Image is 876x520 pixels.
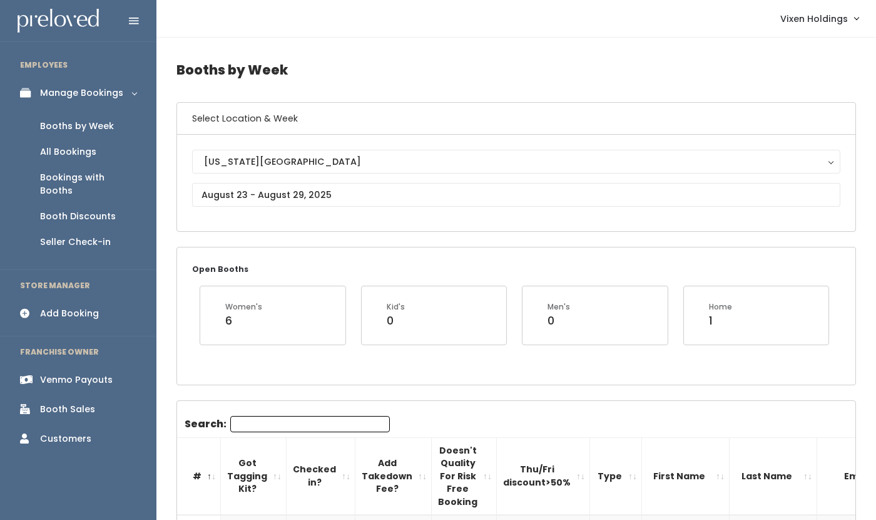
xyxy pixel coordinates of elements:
div: 6 [225,313,262,329]
th: Type: activate to sort column ascending [590,437,642,515]
th: First Name: activate to sort column ascending [642,437,730,515]
div: All Bookings [40,145,96,159]
div: Kid's [387,301,405,313]
label: Search: [185,416,390,432]
div: Seller Check-in [40,236,111,249]
th: Last Name: activate to sort column ascending [730,437,817,515]
button: [US_STATE][GEOGRAPHIC_DATA] [192,150,840,174]
div: 0 [547,313,570,329]
h6: Select Location & Week [177,103,855,135]
div: Venmo Payouts [40,373,113,387]
div: 0 [387,313,405,329]
th: Add Takedown Fee?: activate to sort column ascending [355,437,432,515]
th: Thu/Fri discount&gt;50%: activate to sort column ascending [497,437,590,515]
th: Got Tagging Kit?: activate to sort column ascending [221,437,287,515]
div: 1 [709,313,732,329]
img: preloved logo [18,9,99,33]
div: Booth Discounts [40,210,116,223]
h4: Booths by Week [176,53,856,87]
th: Checked in?: activate to sort column ascending [287,437,355,515]
div: Manage Bookings [40,86,123,100]
input: August 23 - August 29, 2025 [192,183,840,207]
div: Men's [547,301,570,313]
div: Customers [40,432,91,445]
small: Open Booths [192,264,248,274]
div: Home [709,301,732,313]
div: [US_STATE][GEOGRAPHIC_DATA] [204,155,828,169]
div: Bookings with Booths [40,171,136,197]
th: Doesn't Quality For Risk Free Booking : activate to sort column ascending [432,437,497,515]
th: #: activate to sort column descending [177,437,221,515]
span: Vixen Holdings [780,12,848,26]
a: Vixen Holdings [768,5,871,32]
div: Add Booking [40,307,99,320]
div: Booths by Week [40,120,114,133]
input: Search: [230,416,390,432]
div: Booth Sales [40,403,95,416]
div: Women's [225,301,262,313]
